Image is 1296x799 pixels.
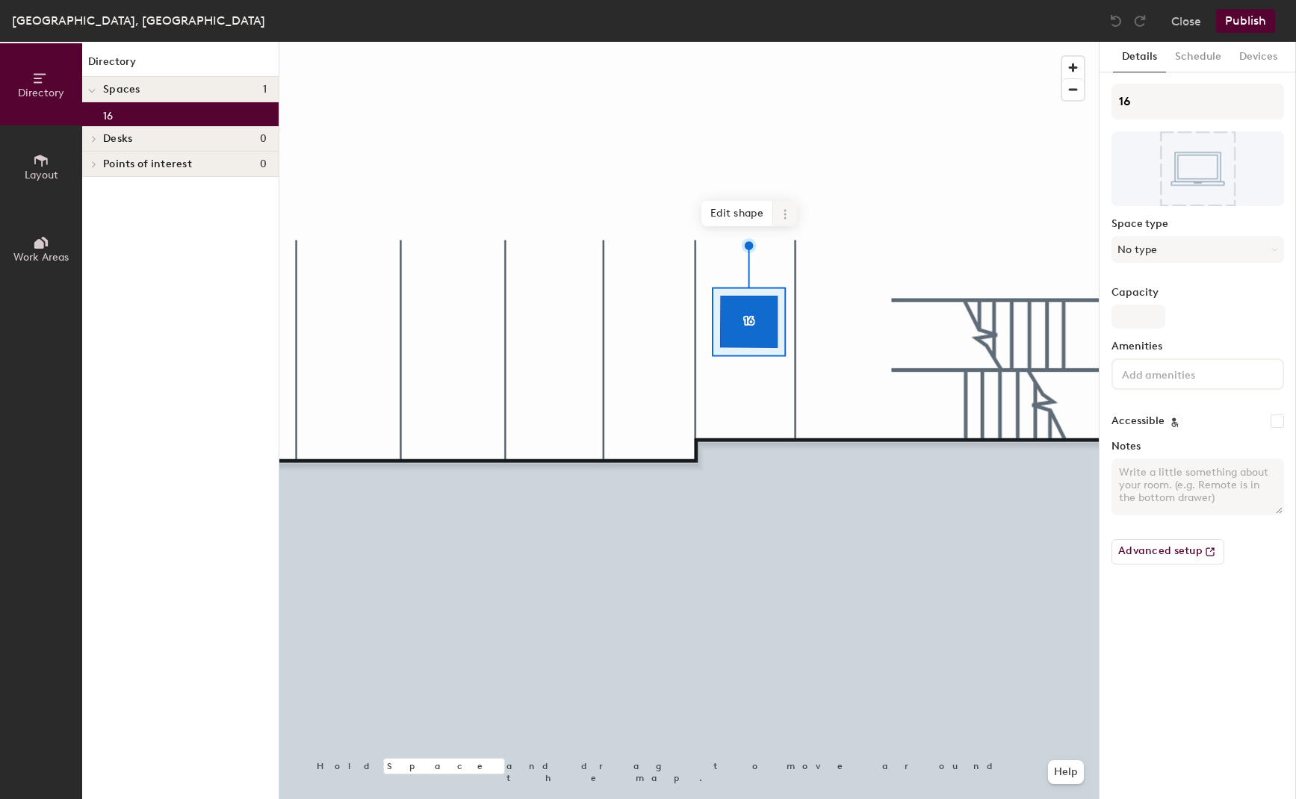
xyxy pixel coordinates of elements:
[12,11,265,30] div: [GEOGRAPHIC_DATA], [GEOGRAPHIC_DATA]
[1111,415,1165,427] label: Accessible
[701,201,773,226] span: Edit shape
[260,133,267,145] span: 0
[1111,287,1284,299] label: Capacity
[103,158,192,170] span: Points of interest
[13,251,69,264] span: Work Areas
[1166,42,1230,72] button: Schedule
[1048,760,1084,784] button: Help
[18,87,64,99] span: Directory
[103,84,140,96] span: Spaces
[82,54,279,77] h1: Directory
[1111,341,1284,352] label: Amenities
[1111,236,1284,263] button: No type
[1171,9,1201,33] button: Close
[25,169,58,181] span: Layout
[1216,9,1275,33] button: Publish
[103,133,132,145] span: Desks
[1111,539,1224,565] button: Advanced setup
[1132,13,1147,28] img: Redo
[260,158,267,170] span: 0
[263,84,267,96] span: 1
[103,105,113,122] p: 16
[1230,42,1286,72] button: Devices
[1111,131,1284,206] img: The space named 16
[1109,13,1123,28] img: Undo
[1119,364,1253,382] input: Add amenities
[1111,441,1284,453] label: Notes
[1113,42,1166,72] button: Details
[1111,218,1284,230] label: Space type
